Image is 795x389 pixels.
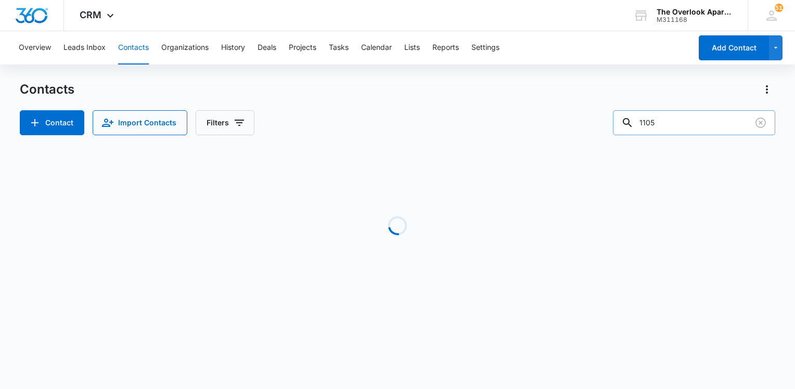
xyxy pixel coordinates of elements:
[775,4,783,12] div: notifications count
[699,35,769,60] button: Add Contact
[752,114,769,131] button: Clear
[93,110,187,135] button: Import Contacts
[289,31,316,64] button: Projects
[759,81,775,98] button: Actions
[63,31,106,64] button: Leads Inbox
[20,82,74,97] h1: Contacts
[432,31,459,64] button: Reports
[471,31,499,64] button: Settings
[361,31,392,64] button: Calendar
[118,31,149,64] button: Contacts
[404,31,420,64] button: Lists
[657,8,733,16] div: account name
[221,31,245,64] button: History
[775,4,783,12] span: 51
[329,31,349,64] button: Tasks
[19,31,51,64] button: Overview
[657,16,733,23] div: account id
[613,110,775,135] input: Search Contacts
[20,110,84,135] button: Add Contact
[196,110,254,135] button: Filters
[258,31,276,64] button: Deals
[161,31,209,64] button: Organizations
[80,9,101,20] span: CRM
